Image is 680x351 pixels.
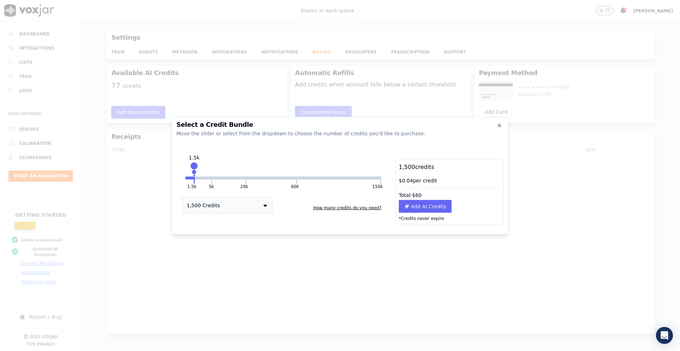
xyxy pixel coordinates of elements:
button: 5k [195,176,211,179]
div: 1,500 credits [396,160,503,174]
div: Move the slider or select from the dropdown to choose the number of credits you'd like to purchase. [176,130,504,137]
button: How many credits do you need? [310,202,384,213]
button: 1.5k [187,183,196,189]
button: 5k [209,183,214,189]
button: 60k [246,176,296,179]
button: Add AI Credits [399,200,452,213]
button: 150k [372,183,383,189]
div: 1.5k [189,154,199,161]
button: 1,500 Credits [182,197,273,213]
button: 60k [291,183,299,189]
button: 1.5k [185,176,193,179]
button: 150k [297,176,380,179]
div: $ 0.04 per credit [396,174,503,187]
p: *Credits never expire [396,213,503,224]
button: 20k [212,176,245,179]
h2: Select a Credit Bundle [176,121,504,128]
div: Total: $ 60 [396,187,503,200]
button: 20k [240,183,248,189]
div: Open Intercom Messenger [656,327,673,344]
